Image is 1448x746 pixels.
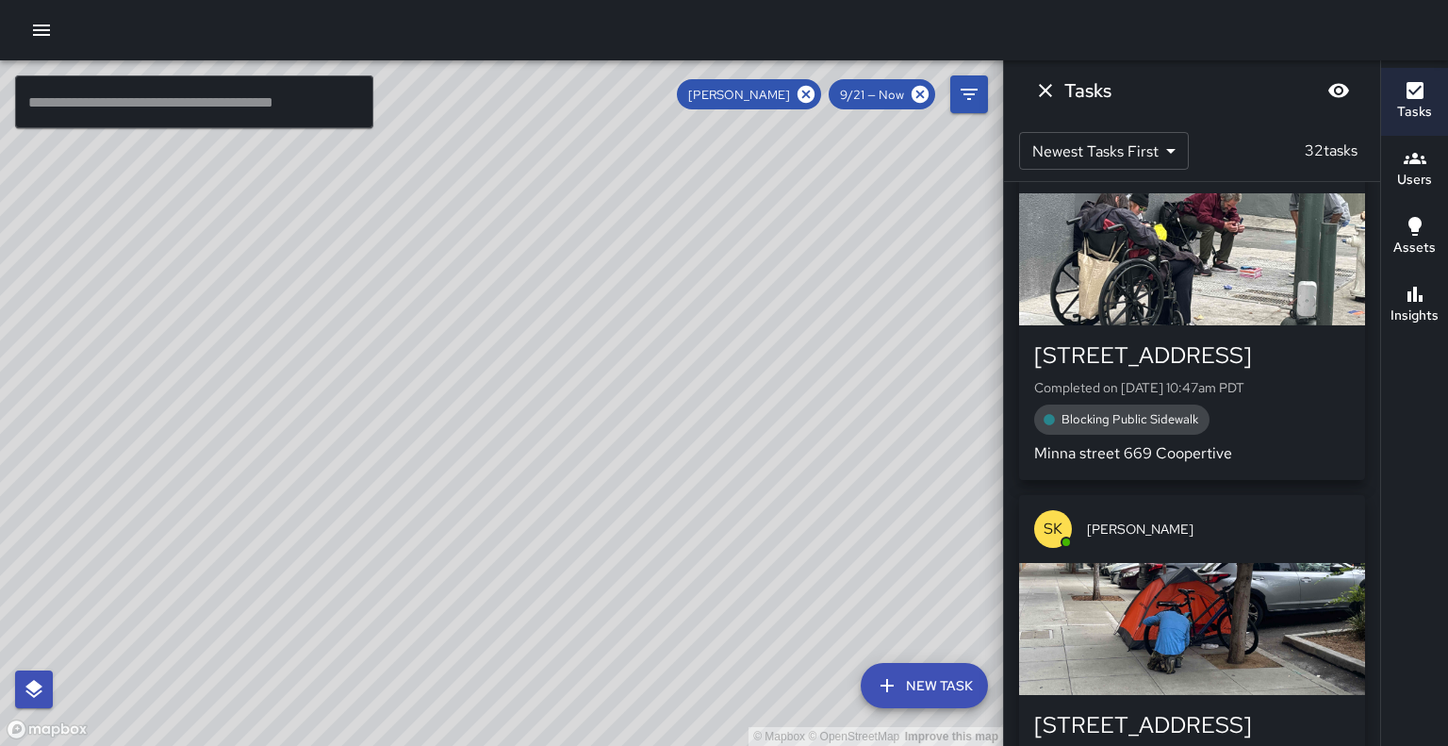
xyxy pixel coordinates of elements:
[1397,102,1432,123] h6: Tasks
[829,79,935,109] div: 9/21 — Now
[1044,518,1062,540] p: SK
[1381,204,1448,272] button: Assets
[1034,340,1350,371] div: [STREET_ADDRESS]
[1050,411,1209,427] span: Blocking Public Sidewalk
[1390,306,1439,326] h6: Insights
[1393,238,1436,258] h6: Assets
[829,87,915,103] span: 9/21 — Now
[1034,442,1350,465] p: Minna street 669 Coopertive
[1027,72,1064,109] button: Dismiss
[1297,140,1365,162] p: 32 tasks
[1019,125,1365,480] button: SK[PERSON_NAME][STREET_ADDRESS]Completed on [DATE] 10:47am PDTBlocking Public SidewalkMinna stree...
[1381,272,1448,340] button: Insights
[1320,72,1357,109] button: Blur
[950,75,988,113] button: Filters
[1381,136,1448,204] button: Users
[861,663,988,708] button: New Task
[1064,75,1111,106] h6: Tasks
[677,79,821,109] div: [PERSON_NAME]
[677,87,801,103] span: [PERSON_NAME]
[1019,132,1189,170] div: Newest Tasks First
[1087,520,1350,539] span: [PERSON_NAME]
[1381,68,1448,136] button: Tasks
[1034,378,1350,397] p: Completed on [DATE] 10:47am PDT
[1397,170,1432,191] h6: Users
